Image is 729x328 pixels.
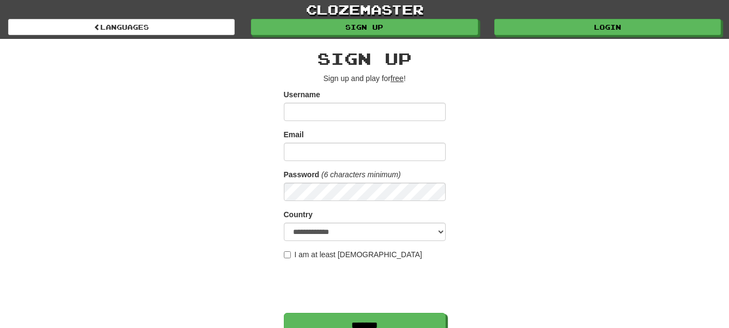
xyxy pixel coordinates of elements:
label: Password [284,169,319,180]
a: Sign up [251,19,478,35]
h2: Sign up [284,50,446,68]
u: free [391,74,404,83]
label: Username [284,89,321,100]
input: I am at least [DEMOGRAPHIC_DATA] [284,251,291,258]
a: Languages [8,19,235,35]
p: Sign up and play for ! [284,73,446,84]
label: Email [284,129,304,140]
label: Country [284,209,313,220]
em: (6 characters minimum) [322,170,401,179]
label: I am at least [DEMOGRAPHIC_DATA] [284,249,423,260]
a: Login [494,19,721,35]
iframe: reCAPTCHA [284,265,448,307]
